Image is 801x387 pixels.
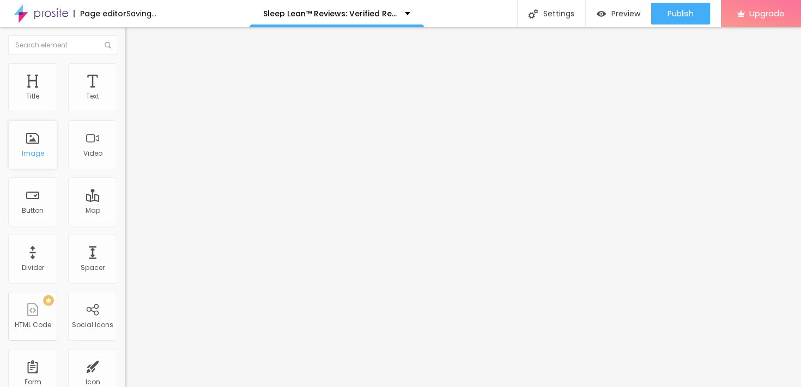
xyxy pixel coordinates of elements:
[529,9,538,19] img: Icone
[22,264,44,272] div: Divider
[15,321,51,329] div: HTML Code
[597,9,606,19] img: view-1.svg
[263,10,397,17] p: Sleep Lean™ Reviews: Verified Results, Ingredient Science, and Expert Opinions
[72,321,113,329] div: Social Icons
[586,3,651,24] button: Preview
[86,378,100,386] div: Icon
[667,9,694,18] span: Publish
[125,27,801,387] iframe: Editor
[86,207,100,214] div: Map
[74,10,126,17] div: Page editor
[25,378,41,386] div: Form
[22,150,44,157] div: Image
[105,42,111,48] img: Icone
[26,93,39,100] div: Title
[126,10,156,17] div: Saving...
[651,3,710,24] button: Publish
[83,150,102,157] div: Video
[749,9,785,18] span: Upgrade
[611,9,640,18] span: Preview
[86,93,99,100] div: Text
[81,264,105,272] div: Spacer
[22,207,44,214] div: Button
[8,35,117,55] input: Search element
